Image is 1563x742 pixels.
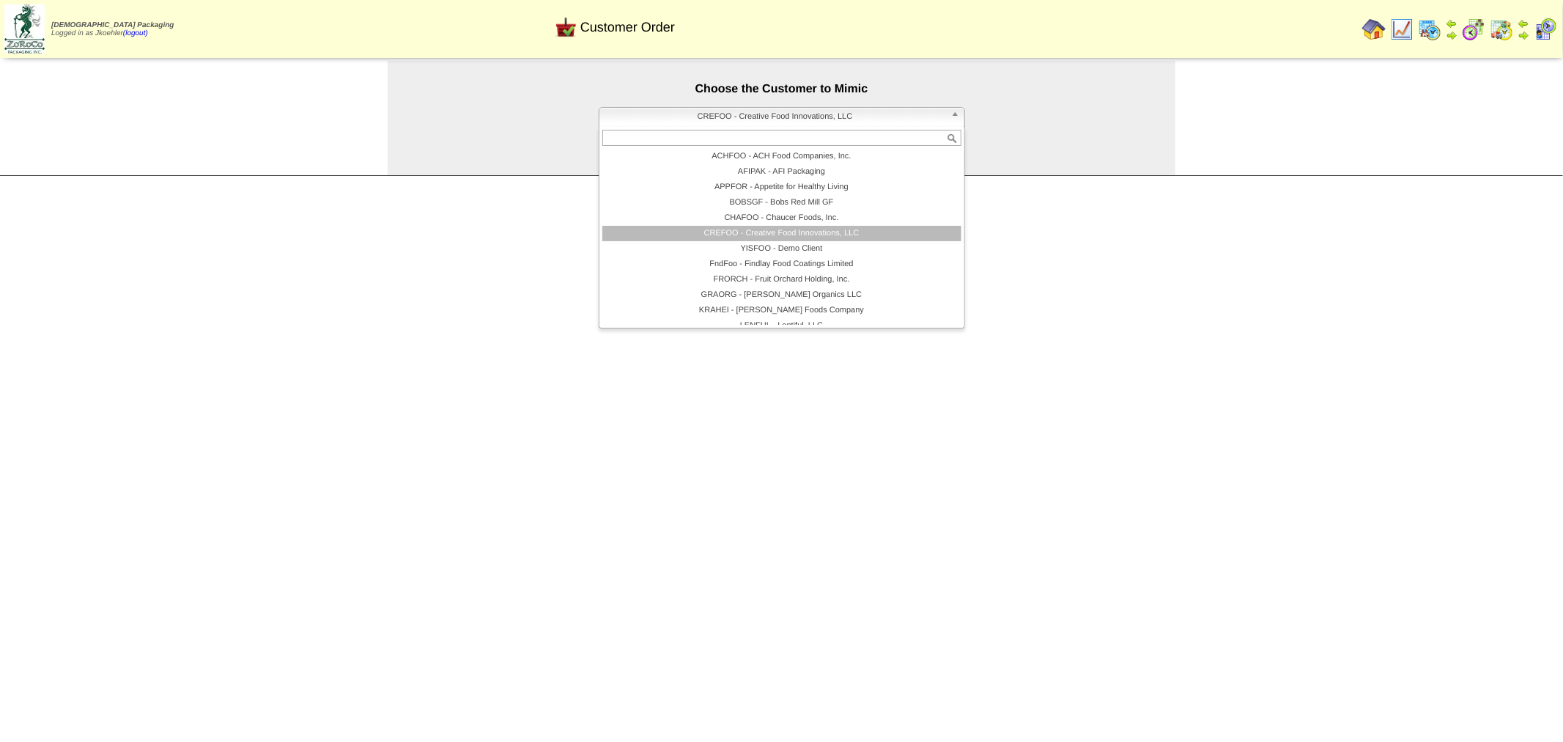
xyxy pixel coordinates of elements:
[51,21,174,29] span: [DEMOGRAPHIC_DATA] Packaging
[602,180,961,195] li: APPFOR - Appetite for Healthy Living
[580,20,675,35] span: Customer Order
[602,210,961,226] li: CHAFOO - Chaucer Foods, Inc.
[1418,18,1441,41] img: calendarprod.gif
[602,241,961,257] li: YISFOO - Demo Client
[51,21,174,37] span: Logged in as Jkoehler
[1518,29,1529,41] img: arrowright.gif
[1462,18,1485,41] img: calendarblend.gif
[602,303,961,318] li: KRAHEI - [PERSON_NAME] Foods Company
[602,287,961,303] li: GRAORG - [PERSON_NAME] Organics LLC
[1390,18,1414,41] img: line_graph.gif
[123,29,148,37] a: (logout)
[602,164,961,180] li: AFIPAK - AFI Packaging
[1490,18,1513,41] img: calendarinout.gif
[602,149,961,164] li: ACHFOO - ACH Food Companies, Inc.
[602,257,961,272] li: FndFoo - Findlay Food Coatings Limited
[554,15,577,39] img: cust_order.png
[4,4,45,54] img: zoroco-logo-small.webp
[1446,29,1457,41] img: arrowright.gif
[602,272,961,287] li: FRORCH - Fruit Orchard Holding, Inc.
[1534,18,1557,41] img: calendarcustomer.gif
[602,226,961,241] li: CREFOO - Creative Food Innovations, LLC
[602,195,961,210] li: BOBSGF - Bobs Red Mill GF
[1446,18,1457,29] img: arrowleft.gif
[1518,18,1529,29] img: arrowleft.gif
[605,108,945,125] span: CREFOO - Creative Food Innovations, LLC
[1362,18,1386,41] img: home.gif
[602,318,961,334] li: LENFUL - Lentiful, LLC
[695,83,868,95] span: Choose the Customer to Mimic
